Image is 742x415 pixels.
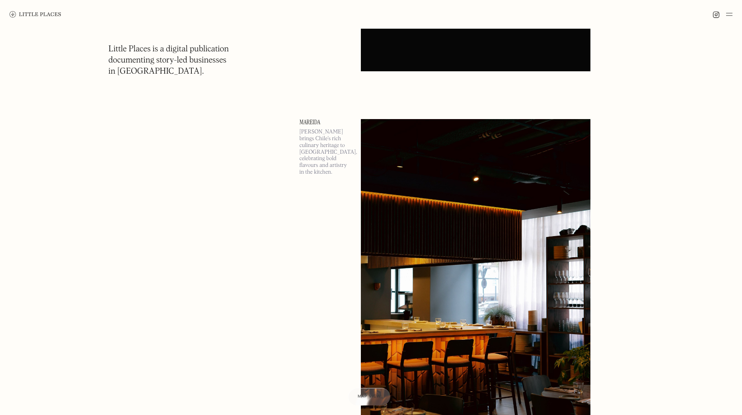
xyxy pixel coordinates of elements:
[348,388,390,405] a: Map view
[300,119,351,125] a: Mareida
[300,129,351,176] p: [PERSON_NAME] brings Chile’s rich culinary heritage to [GEOGRAPHIC_DATA], celebrating bold flavou...
[109,44,229,77] h1: Little Places is a digital publication documenting story-led businesses in [GEOGRAPHIC_DATA].
[358,394,381,399] span: Map view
